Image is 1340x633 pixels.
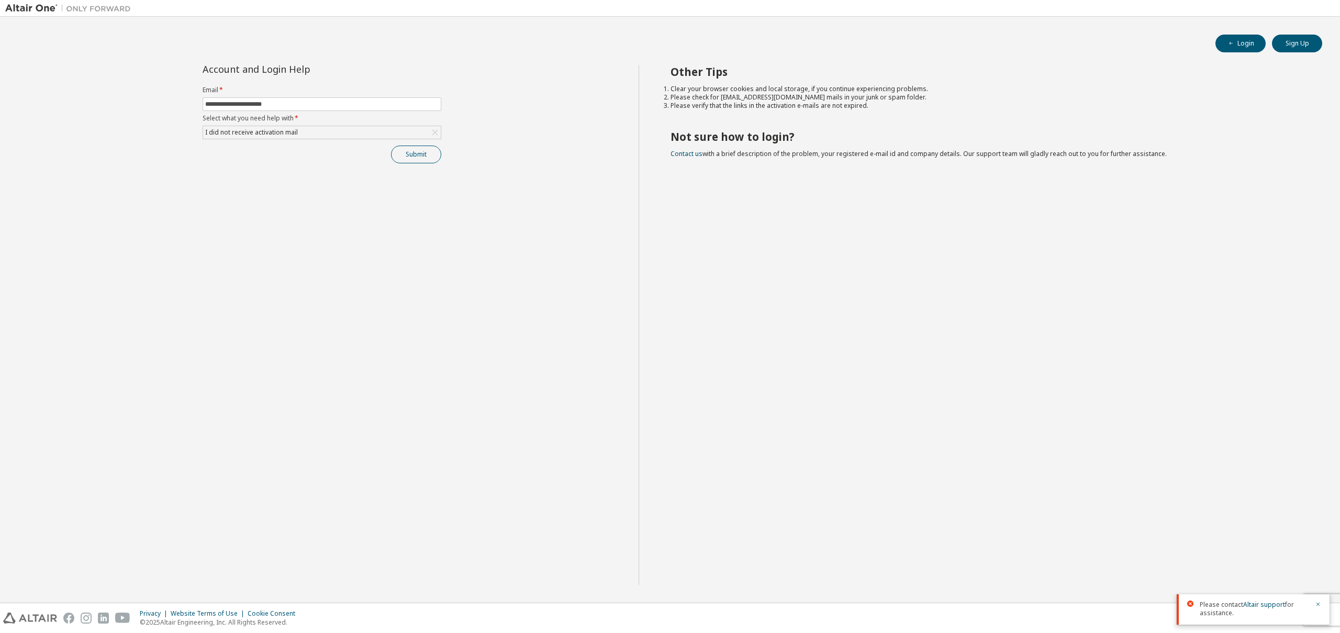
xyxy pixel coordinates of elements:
[248,609,301,618] div: Cookie Consent
[81,613,92,624] img: instagram.svg
[98,613,109,624] img: linkedin.svg
[1272,35,1322,52] button: Sign Up
[5,3,136,14] img: Altair One
[391,146,441,163] button: Submit
[203,65,394,73] div: Account and Login Help
[140,618,301,627] p: © 2025 Altair Engineering, Inc. All Rights Reserved.
[671,93,1304,102] li: Please check for [EMAIL_ADDRESS][DOMAIN_NAME] mails in your junk or spam folder.
[671,149,702,158] a: Contact us
[671,130,1304,143] h2: Not sure how to login?
[203,126,441,139] div: I did not receive activation mail
[171,609,248,618] div: Website Terms of Use
[115,613,130,624] img: youtube.svg
[671,149,1167,158] span: with a brief description of the problem, your registered e-mail id and company details. Our suppo...
[140,609,171,618] div: Privacy
[3,613,57,624] img: altair_logo.svg
[671,85,1304,93] li: Clear your browser cookies and local storage, if you continue experiencing problems.
[203,114,441,123] label: Select what you need help with
[1243,600,1285,609] a: Altair support
[1215,35,1266,52] button: Login
[204,127,299,138] div: I did not receive activation mail
[671,102,1304,110] li: Please verify that the links in the activation e-mails are not expired.
[671,65,1304,79] h2: Other Tips
[1200,601,1309,617] span: Please contact for assistance.
[203,86,441,94] label: Email
[63,613,74,624] img: facebook.svg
